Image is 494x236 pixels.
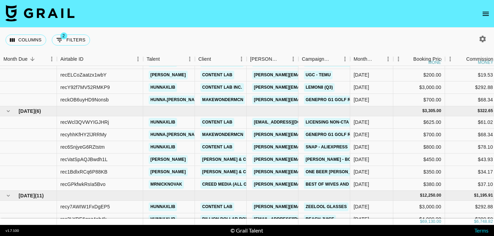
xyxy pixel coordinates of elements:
[304,168,403,176] a: One Beer [PERSON_NAME] [PERSON_NAME]
[60,52,83,66] div: Airtable ID
[200,143,234,151] a: Content Lab
[230,227,263,234] div: © Grail Talent
[354,96,369,103] div: Sep '25
[252,168,400,176] a: [PERSON_NAME][EMAIL_ADDRESS][PERSON_NAME][DOMAIN_NAME]
[60,216,107,223] div: rec2LYDE6gaz4ab4k
[252,155,400,164] a: [PERSON_NAME][EMAIL_ADDRESS][PERSON_NAME][DOMAIN_NAME]
[393,201,445,213] div: $3,000.00
[149,96,204,104] a: Hunna.[PERSON_NAME]
[456,54,466,64] button: Sort
[60,144,105,150] div: rec6SnjyeG6RZtstm
[147,52,160,66] div: Talent
[200,118,234,127] a: Content Lab
[354,203,369,210] div: Jul '25
[393,94,445,106] div: $700.00
[252,71,365,79] a: [PERSON_NAME][EMAIL_ADDRESS][DOMAIN_NAME]
[143,52,195,66] div: Talent
[350,52,393,66] div: Month Due
[3,106,13,116] button: hide children
[476,219,493,225] div: 6,748.82
[422,193,441,198] div: 12,250.00
[252,118,329,127] a: [EMAIL_ADDRESS][DOMAIN_NAME]
[60,32,67,39] span: 2
[393,116,445,129] div: $625.00
[52,35,90,46] button: Show filters
[393,141,445,154] div: $800.00
[47,54,57,64] button: Menu
[200,96,245,104] a: makewondermcn
[6,228,19,233] div: v 1.7.100
[185,54,195,64] button: Menu
[200,180,272,189] a: Creed Media (All Campaigns)
[304,118,351,127] a: Licensing Non-CTA
[425,108,441,114] div: 3,305.00
[200,71,234,79] a: Content Lab
[6,5,75,21] img: Grail Talent
[476,193,493,198] div: 1,195.91
[393,178,445,191] div: $380.00
[420,193,422,198] div: $
[60,71,107,78] div: recELCoZaatzx1wbY
[474,219,476,225] div: $
[445,54,455,64] button: Menu
[200,155,260,164] a: [PERSON_NAME] & Co LLC
[304,143,349,151] a: Snap - AliExpress
[304,215,336,224] a: Beach Juice
[252,96,365,104] a: [PERSON_NAME][EMAIL_ADDRESS][DOMAIN_NAME]
[298,52,350,66] div: Campaign (Type)
[60,131,107,138] div: recyhhKfHY2lJRRMy
[149,118,177,127] a: hunnaxlib
[236,54,247,64] button: Menu
[304,203,348,211] a: Zeelool Glasses
[304,155,407,164] a: [PERSON_NAME] - Bottle Rockets (Phase 2)
[3,52,28,66] div: Month Due
[133,54,143,64] button: Menu
[149,83,177,92] a: hunnaxlib
[57,52,143,66] div: Airtable ID
[149,143,177,151] a: hunnaxlib
[354,156,369,163] div: Aug '25
[304,83,335,92] a: Lemon8 (Q3)
[354,131,369,138] div: Aug '25
[252,130,365,139] a: [PERSON_NAME][EMAIL_ADDRESS][DOMAIN_NAME]
[354,84,369,91] div: Sep '25
[6,35,46,46] button: Select columns
[278,54,288,64] button: Sort
[393,129,445,141] div: $700.00
[252,215,329,224] a: [EMAIL_ADDRESS][DOMAIN_NAME]
[466,52,493,66] div: Commission
[149,203,177,211] a: hunnaxlib
[304,96,380,104] a: GenePro G1 Golf Rangefinder
[422,108,425,114] div: $
[393,54,404,64] button: Menu
[474,193,476,198] div: $
[480,108,493,114] div: 322.65
[354,216,369,223] div: Jul '25
[35,108,41,115] span: ( 6 )
[60,119,109,126] div: recWcl3QVWYIGJHRj
[200,130,245,139] a: makewondermcn
[302,52,330,66] div: Campaign (Type)
[428,60,444,65] div: money
[35,192,44,199] span: ( 11 )
[288,54,298,64] button: Menu
[195,52,247,66] div: Client
[200,83,244,92] a: Content Lab Inc.
[422,219,441,225] div: 69,130.00
[149,130,204,139] a: Hunna.[PERSON_NAME]
[383,54,393,64] button: Menu
[340,54,350,64] button: Menu
[149,215,177,224] a: hunnaxlib
[354,119,369,126] div: Aug '25
[393,213,445,226] div: $4,000.00
[60,156,108,163] div: recVatSpAQJBwdh1L
[60,203,110,210] div: recy7AWIW1FxDgEP5
[478,108,480,114] div: $
[198,52,211,66] div: Client
[393,81,445,94] div: $3,000.00
[252,203,365,211] a: [PERSON_NAME][EMAIL_ADDRESS][DOMAIN_NAME]
[211,54,221,64] button: Sort
[404,54,413,64] button: Sort
[373,54,383,64] button: Sort
[393,166,445,178] div: $350.00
